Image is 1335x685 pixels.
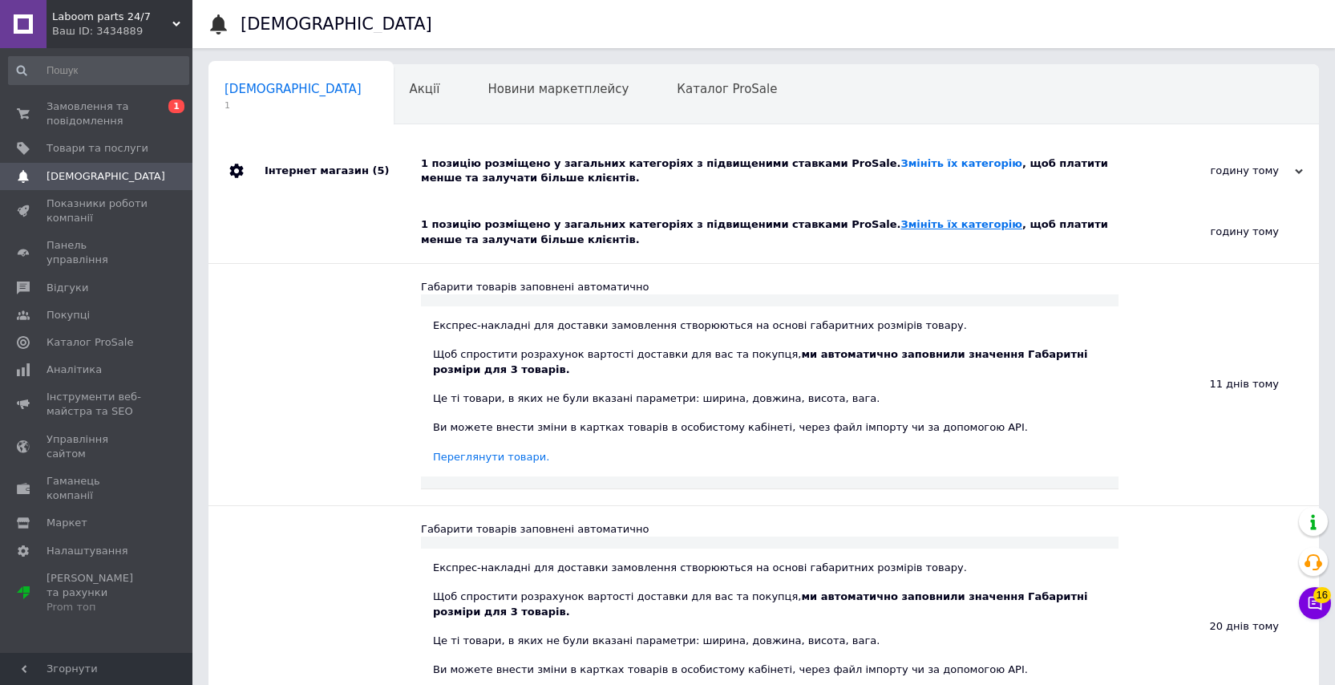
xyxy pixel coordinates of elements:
h1: [DEMOGRAPHIC_DATA] [241,14,432,34]
button: Чат з покупцем16 [1299,587,1331,619]
div: годину тому [1143,164,1303,178]
span: Товари та послуги [47,141,148,156]
div: годину тому [1119,201,1319,262]
span: Покупці [47,308,90,322]
span: Laboom parts 24/7 [52,10,172,24]
span: Показники роботи компанії [47,197,148,225]
div: Prom топ [47,600,148,614]
span: 16 [1313,587,1331,603]
a: Переглянути товари. [433,451,549,463]
div: Експрес-накладні для доставки замовлення створюються на основі габаритних розмірів товару. Щоб сп... [433,318,1106,464]
span: Маркет [47,516,87,530]
div: 1 позицію розміщено у загальних категоріях з підвищеними ставками ProSale. , щоб платити менше та... [421,217,1119,246]
span: Каталог ProSale [47,335,133,350]
div: 1 позицію розміщено у загальних категоріях з підвищеними ставками ProSale. , щоб платити менше та... [421,156,1143,185]
span: Аналітика [47,363,102,377]
span: 1 [168,99,184,113]
b: ми автоматично заповнили значення Габаритні розміри для 3 товарів. [433,590,1087,617]
div: Габарити товарів заповнені автоматично [421,280,1119,294]
span: Гаманець компанії [47,474,148,503]
span: Новини маркетплейсу [487,82,629,96]
div: Габарити товарів заповнені автоматично [421,522,1119,537]
span: Налаштування [47,544,128,558]
span: (5) [372,164,389,176]
span: Замовлення та повідомлення [47,99,148,128]
span: [DEMOGRAPHIC_DATA] [47,169,165,184]
b: ми автоматично заповнили значення Габаритні розміри для 3 товарів. [433,348,1087,375]
div: 11 днів тому [1119,264,1319,505]
span: Акції [410,82,440,96]
a: Змініть їх категорію [900,157,1021,169]
input: Пошук [8,56,189,85]
a: Змініть їх категорію [900,218,1021,230]
span: Інструменти веб-майстра та SEO [47,390,148,419]
div: Інтернет магазин [265,140,421,201]
span: 1 [225,99,362,111]
div: Ваш ID: 3434889 [52,24,192,39]
span: Управління сайтом [47,432,148,461]
span: Панель управління [47,238,148,267]
span: [DEMOGRAPHIC_DATA] [225,82,362,96]
span: Каталог ProSale [677,82,777,96]
span: Відгуки [47,281,88,295]
span: [PERSON_NAME] та рахунки [47,571,148,615]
